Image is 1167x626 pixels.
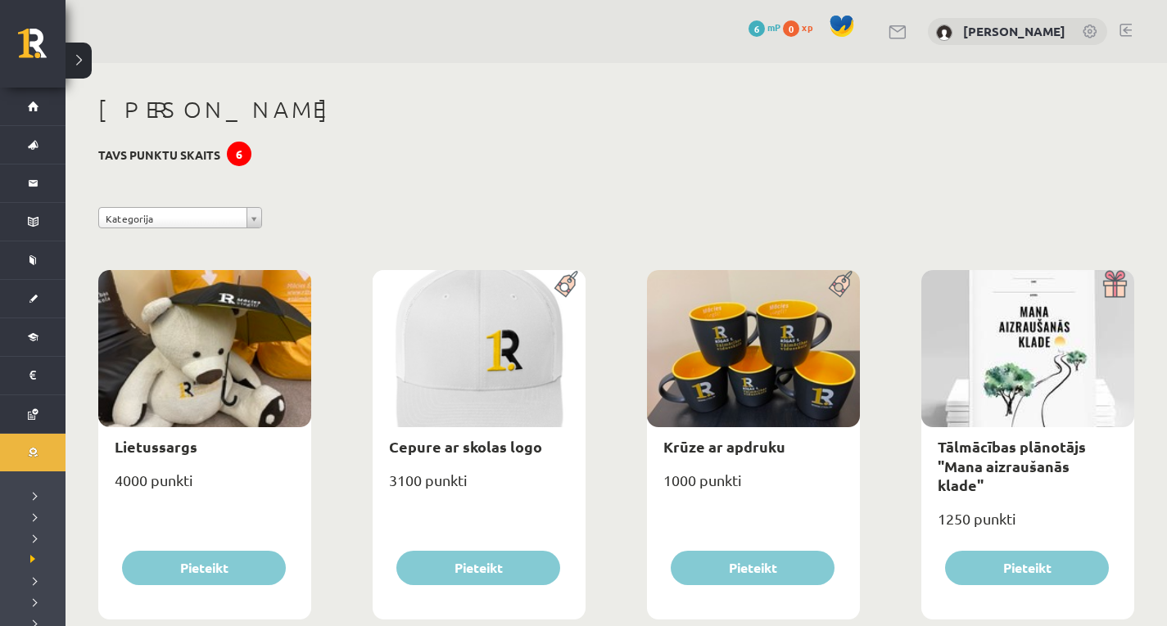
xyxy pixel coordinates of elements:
[802,20,812,34] span: xp
[783,20,799,37] span: 0
[1097,270,1134,298] img: Dāvana ar pārsteigumu
[647,466,860,507] div: 1000 punkti
[106,208,240,229] span: Kategorija
[921,505,1134,546] div: 1250 punkti
[98,207,262,228] a: Kategorija
[98,96,1134,124] h1: [PERSON_NAME]
[227,142,251,166] div: 6
[938,437,1086,494] a: Tālmācības plānotājs "Mana aizraušanās klade"
[783,20,821,34] a: 0 xp
[963,23,1065,39] a: [PERSON_NAME]
[945,551,1109,585] button: Pieteikt
[936,25,952,41] img: Loreta Veigule
[18,29,66,70] a: Rīgas 1. Tālmācības vidusskola
[396,551,560,585] button: Pieteikt
[122,551,286,585] button: Pieteikt
[767,20,780,34] span: mP
[98,466,311,507] div: 4000 punkti
[389,437,542,456] a: Cepure ar skolas logo
[549,270,586,298] img: Populāra prece
[749,20,780,34] a: 6 mP
[663,437,785,456] a: Krūze ar apdruku
[98,148,220,162] h3: Tavs punktu skaits
[373,466,586,507] div: 3100 punkti
[115,437,197,456] a: Lietussargs
[749,20,765,37] span: 6
[671,551,835,585] button: Pieteikt
[823,270,860,298] img: Populāra prece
